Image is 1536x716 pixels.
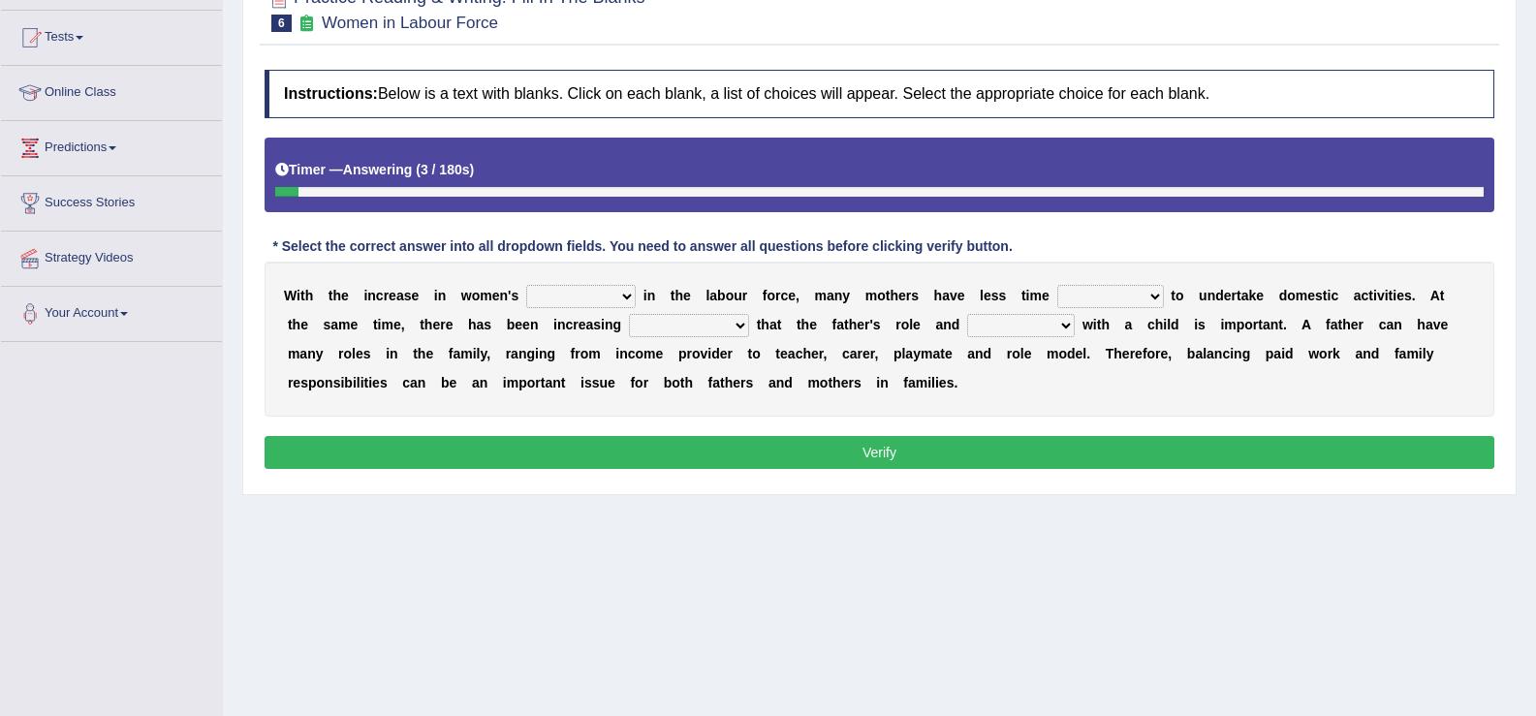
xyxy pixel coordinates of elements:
[522,317,530,332] b: e
[905,346,913,361] b: a
[1417,317,1426,332] b: h
[390,346,398,361] b: n
[297,15,317,33] small: Exam occurring question
[1082,346,1086,361] b: l
[1331,288,1338,303] b: c
[717,288,726,303] b: b
[1237,317,1245,332] b: p
[470,162,475,177] b: )
[1244,317,1253,332] b: o
[432,317,440,332] b: e
[473,346,477,361] b: i
[1328,288,1332,303] b: i
[1315,288,1323,303] b: s
[628,346,636,361] b: c
[1020,346,1024,361] b: l
[932,346,940,361] b: a
[1199,288,1207,303] b: u
[1241,288,1249,303] b: a
[438,288,447,303] b: n
[1143,346,1147,361] b: f
[477,346,481,361] b: l
[984,346,992,361] b: d
[711,346,720,361] b: d
[832,317,837,332] b: f
[421,162,470,177] b: 3 / 180s
[901,346,905,361] b: l
[1171,317,1179,332] b: d
[344,346,353,361] b: o
[300,288,305,303] b: t
[1237,288,1241,303] b: t
[671,288,675,303] b: t
[1093,317,1097,332] b: i
[547,346,555,361] b: g
[636,346,644,361] b: o
[341,288,349,303] b: e
[1338,317,1343,332] b: t
[870,346,875,361] b: r
[1323,288,1328,303] b: t
[386,346,390,361] b: i
[511,346,518,361] b: a
[1082,317,1093,332] b: w
[686,346,691,361] b: r
[886,288,891,303] b: t
[593,317,601,332] b: s
[1171,288,1176,303] b: t
[1086,346,1090,361] b: .
[906,288,911,303] b: r
[1307,288,1315,303] b: e
[530,317,539,332] b: n
[935,317,943,332] b: a
[1394,317,1402,332] b: n
[265,70,1494,118] h4: Below is a text with blanks. Click on each blank, a list of choices will appear. Select the appro...
[480,346,486,361] b: y
[1326,317,1331,332] b: f
[351,317,359,332] b: e
[1021,288,1026,303] b: t
[1386,317,1394,332] b: a
[420,317,424,332] b: t
[1,232,222,280] a: Strategy Videos
[1396,288,1404,303] b: e
[1,66,222,114] a: Online Class
[898,288,906,303] b: e
[844,317,849,332] b: t
[701,346,708,361] b: v
[373,317,378,332] b: t
[484,317,491,332] b: s
[893,346,902,361] b: p
[1113,346,1122,361] b: h
[911,288,919,303] b: s
[777,317,782,332] b: t
[1167,317,1171,332] b: l
[343,162,413,177] b: Answering
[1362,288,1369,303] b: c
[381,317,392,332] b: m
[865,288,877,303] b: m
[763,288,768,303] b: f
[742,288,747,303] b: r
[1130,346,1135,361] b: r
[329,288,333,303] b: t
[299,346,307,361] b: a
[1279,288,1288,303] b: d
[571,346,576,361] b: f
[271,15,292,32] span: 6
[1404,288,1412,303] b: s
[858,346,862,361] b: r
[396,288,404,303] b: a
[1249,288,1257,303] b: k
[984,288,991,303] b: e
[492,288,500,303] b: e
[728,346,733,361] b: r
[780,346,788,361] b: e
[1067,346,1076,361] b: d
[1385,288,1389,303] b: i
[1155,346,1160,361] b: r
[1263,317,1270,332] b: a
[1351,317,1359,332] b: e
[869,317,872,332] b: '
[945,346,953,361] b: e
